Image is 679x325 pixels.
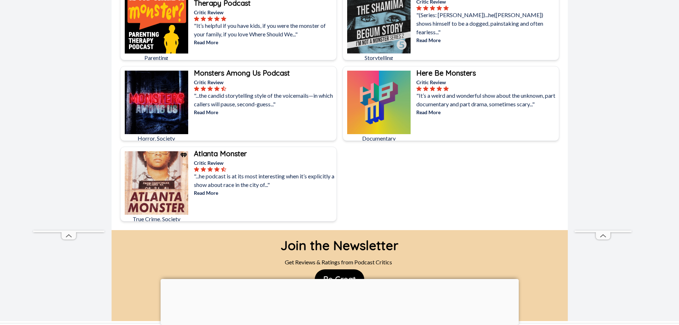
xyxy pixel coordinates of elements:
[194,9,335,16] p: Critic Review
[194,149,247,158] b: Atlanta Monster
[281,230,398,255] div: Join the Newsletter
[120,147,337,222] a: Atlanta MonsterTrue Crime, SocietyAtlanta MonsterCritic Review"...he podcast is at its most inter...
[194,78,335,86] p: Critic Review
[416,91,557,108] p: "It’s a weird and wonderful show about the unknown, part documentary and part drama, sometimes sc...
[281,255,398,269] div: Get Reviews & Ratings from Podcast Critics
[125,134,188,143] p: Horror, Society
[416,108,557,116] p: Read More
[194,68,290,77] b: Monsters Among Us Podcast
[575,16,632,230] iframe: Advertisement
[194,108,335,116] p: Read More
[194,189,335,197] p: Read More
[347,134,411,143] p: Documentary
[160,279,519,323] iframe: Advertisement
[416,11,557,36] p: "(Series: [PERSON_NAME])...he([PERSON_NAME]) shows himself to be a dogged, painstaking and often ...
[315,269,364,290] button: Be Great
[416,78,557,86] p: Critic Review
[194,159,335,167] p: Critic Review
[120,66,337,141] a: Monsters Among Us PodcastHorror, SocietyMonsters Among Us PodcastCritic Review"...the candid stor...
[125,215,188,223] p: True Crime, Society
[125,71,188,134] img: Monsters Among Us Podcast
[194,21,335,39] p: "It’s helpful if you have kids, if you were the monster of your family, if you love Where Should ...
[194,172,335,189] p: "...he podcast is at its most interesting when it’s explicitly a show about race in the city of..."
[33,16,104,230] iframe: Advertisement
[125,54,188,62] p: Parenting
[416,36,557,44] p: Read More
[416,68,476,77] b: Here Be Monsters
[194,39,335,46] p: Read More
[347,71,411,134] img: Here Be Monsters
[347,54,411,62] p: Storytelling
[125,151,188,215] img: Atlanta Monster
[343,66,559,141] a: Here Be MonstersDocumentaryHere Be MonstersCritic Review"It’s a weird and wonderful show about th...
[194,91,335,108] p: "...the candid storytelling style of the voicemails—in which callers will pause, second-guess..."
